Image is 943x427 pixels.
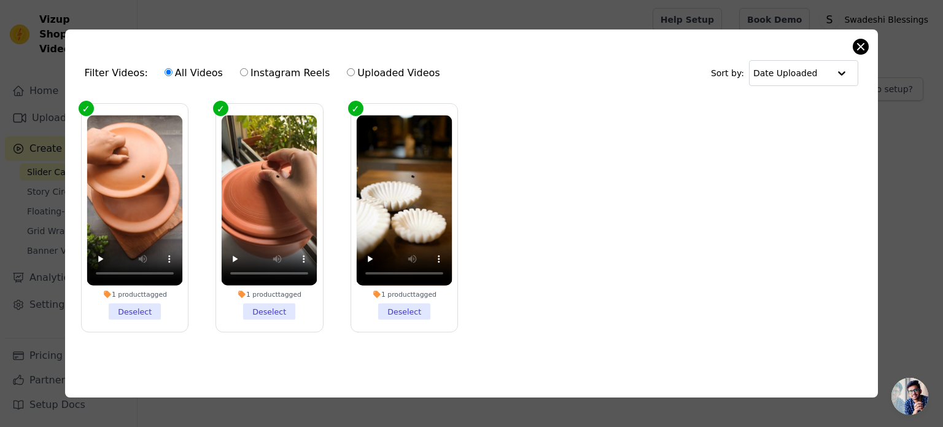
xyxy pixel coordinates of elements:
[711,60,859,86] div: Sort by:
[346,65,440,81] label: Uploaded Videos
[356,291,452,299] div: 1 product tagged
[239,65,330,81] label: Instagram Reels
[87,291,182,299] div: 1 product tagged
[164,65,223,81] label: All Videos
[891,378,928,415] a: Open chat
[85,59,447,87] div: Filter Videos:
[222,291,317,299] div: 1 product tagged
[853,39,868,54] button: Close modal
